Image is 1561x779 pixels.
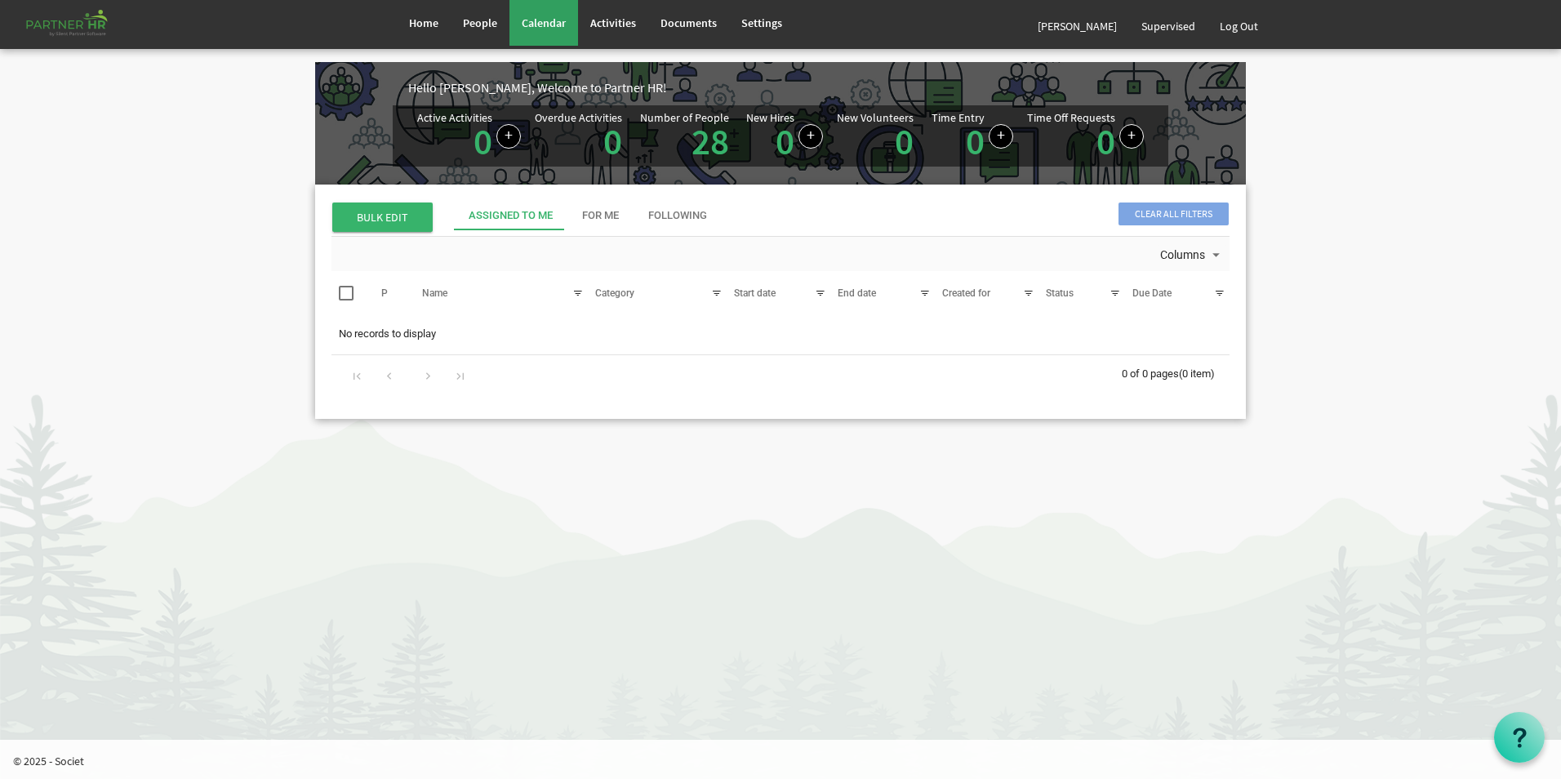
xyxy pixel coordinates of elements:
[381,287,388,299] span: P
[1159,245,1207,265] span: Columns
[1046,287,1074,299] span: Status
[895,118,914,164] a: 0
[1027,112,1144,160] div: Number of active time off requests
[535,112,626,160] div: Activities assigned to you for which the Due Date is passed
[746,112,823,160] div: People hired in the last 7 days
[417,363,439,386] div: Go to next page
[1141,19,1195,33] span: Supervised
[837,112,914,123] div: New Volunteers
[595,287,634,299] span: Category
[417,112,521,160] div: Number of active Activities in Partner HR
[640,112,729,123] div: Number of People
[1025,3,1129,49] a: [PERSON_NAME]
[496,124,521,149] a: Create a new Activity
[932,112,985,123] div: Time Entry
[408,78,1246,97] div: Hello [PERSON_NAME], Welcome to Partner HR!
[932,112,1013,160] div: Number of Time Entries
[603,118,622,164] a: 0
[1207,3,1270,49] a: Log Out
[463,16,497,30] span: People
[582,208,619,224] div: For Me
[331,318,1230,349] td: No records to display
[535,112,622,123] div: Overdue Activities
[989,124,1013,149] a: Log hours
[332,203,433,232] span: BULK EDIT
[522,16,566,30] span: Calendar
[966,118,985,164] a: 0
[776,118,794,164] a: 0
[838,287,876,299] span: End date
[746,112,794,123] div: New Hires
[660,16,717,30] span: Documents
[648,208,707,224] div: Following
[13,753,1561,769] p: © 2025 - Societ
[1119,124,1144,149] a: Create a new time off request
[1132,287,1172,299] span: Due Date
[942,287,990,299] span: Created for
[1122,367,1179,380] span: 0 of 0 pages
[1118,203,1229,225] span: Clear all filters
[449,363,471,386] div: Go to last page
[741,16,782,30] span: Settings
[1129,3,1207,49] a: Supervised
[469,208,553,224] div: Assigned To Me
[378,363,400,386] div: Go to previous page
[1179,367,1215,380] span: (0 item)
[692,118,729,164] a: 28
[422,287,447,299] span: Name
[1096,118,1115,164] a: 0
[640,112,733,160] div: Total number of active people in Partner HR
[837,112,918,160] div: Volunteer hired in the last 7 days
[590,16,636,30] span: Activities
[798,124,823,149] a: Add new person to Partner HR
[417,112,492,123] div: Active Activities
[346,363,368,386] div: Go to first page
[474,118,492,164] a: 0
[1027,112,1115,123] div: Time Off Requests
[1122,355,1230,389] div: 0 of 0 pages (0 item)
[454,201,1352,230] div: tab-header
[409,16,438,30] span: Home
[734,287,776,299] span: Start date
[1157,245,1227,266] button: Columns
[1157,237,1227,271] div: Columns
